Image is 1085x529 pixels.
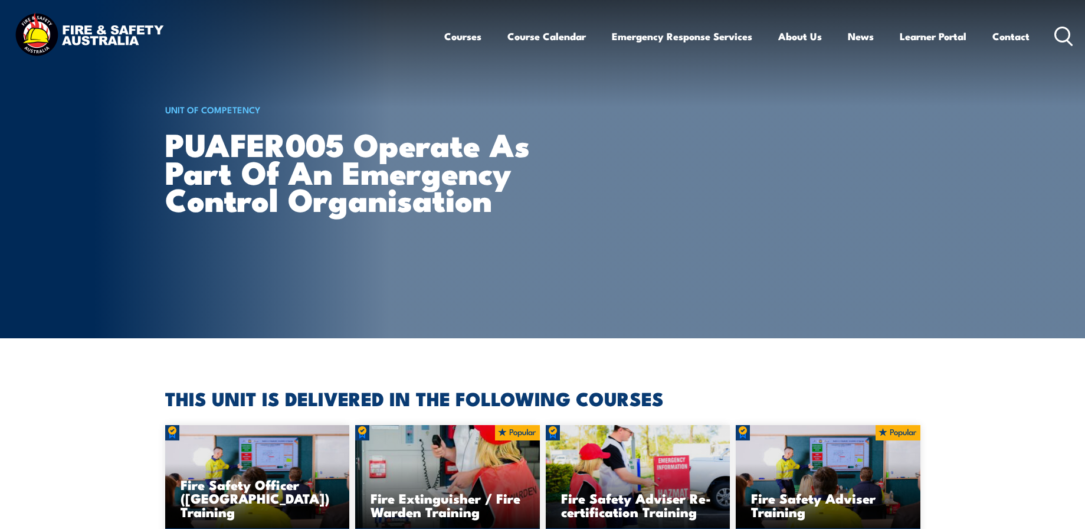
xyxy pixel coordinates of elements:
[612,21,752,52] a: Emergency Response Services
[165,102,578,116] h6: UNIT OF COMPETENCY
[848,21,874,52] a: News
[165,390,920,406] h2: THIS UNIT IS DELIVERED IN THE FOLLOWING COURSES
[371,491,525,518] h3: Fire Extinguisher / Fire Warden Training
[900,21,966,52] a: Learner Portal
[778,21,822,52] a: About Us
[561,491,715,518] h3: Fire Safety Adviser Re-certification Training
[751,491,905,518] h3: Fire Safety Adviser Training
[992,21,1030,52] a: Contact
[165,130,578,213] h1: PUAFER005 Operate as part of an emergency control organisation
[507,21,586,52] a: Course Calendar
[444,21,481,52] a: Courses
[181,478,335,518] h3: Fire Safety Officer ([GEOGRAPHIC_DATA]) Training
